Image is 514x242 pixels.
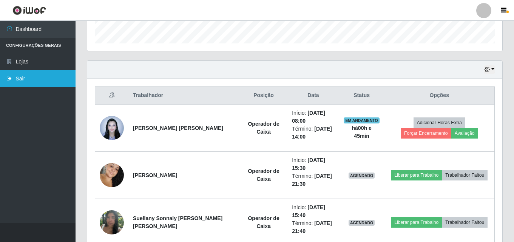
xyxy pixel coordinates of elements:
li: Término: [292,172,335,188]
button: Adicionar Horas Extra [414,117,465,128]
span: EM ANDAMENTO [344,117,380,123]
span: AGENDADO [349,173,375,179]
strong: Suellany Sonnaly [PERSON_NAME] [PERSON_NAME] [133,215,222,229]
strong: [PERSON_NAME] [133,172,177,178]
li: Início: [292,109,335,125]
button: Trabalhador Faltou [442,170,488,180]
button: Liberar para Trabalho [391,170,442,180]
strong: Operador de Caixa [248,215,279,229]
button: Avaliação [451,128,478,139]
th: Posição [240,87,287,105]
img: 1742846870859.jpeg [100,112,124,144]
li: Início: [292,203,335,219]
li: Término: [292,219,335,235]
th: Data [287,87,339,105]
button: Forçar Encerramento [401,128,451,139]
button: Liberar para Trabalho [391,217,442,228]
strong: há 00 h e 45 min [352,125,372,139]
li: Início: [292,156,335,172]
img: 1750087788307.jpeg [100,157,124,194]
li: Término: [292,125,335,141]
strong: [PERSON_NAME] [PERSON_NAME] [133,125,223,131]
th: Status [339,87,384,105]
th: Trabalhador [128,87,240,105]
time: [DATE] 15:30 [292,157,325,171]
th: Opções [384,87,495,105]
time: [DATE] 08:00 [292,110,325,124]
img: CoreUI Logo [12,6,46,15]
strong: Operador de Caixa [248,121,279,135]
span: AGENDADO [349,220,375,226]
time: [DATE] 15:40 [292,204,325,218]
strong: Operador de Caixa [248,168,279,182]
button: Trabalhador Faltou [442,217,488,228]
